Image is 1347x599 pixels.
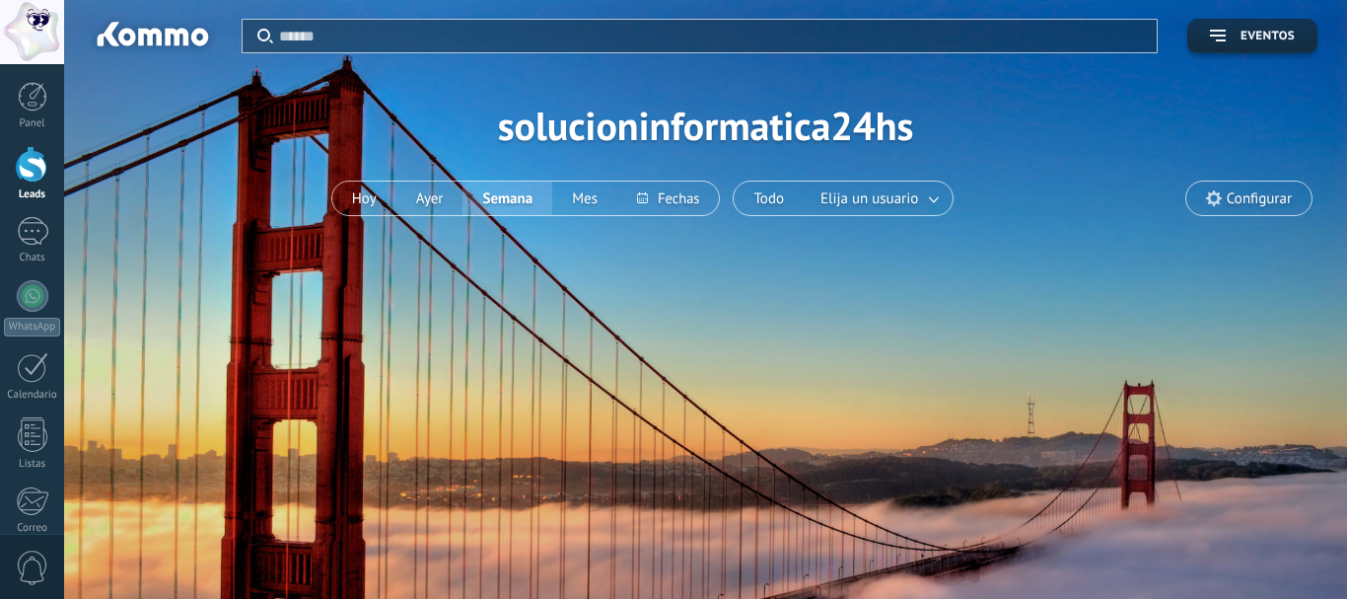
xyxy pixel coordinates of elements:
[816,186,922,212] span: Elija un usuario
[4,458,61,471] div: Listas
[4,522,61,535] div: Correo
[4,117,61,130] div: Panel
[462,182,552,215] button: Semana
[4,188,61,201] div: Leads
[4,318,60,337] div: WhatsApp
[1241,30,1295,43] span: Eventos
[552,182,617,215] button: Mes
[332,182,396,215] button: Hoy
[4,389,61,402] div: Calendario
[1227,190,1292,207] span: Configurar
[4,252,61,264] div: Chats
[396,182,463,215] button: Ayer
[734,182,804,215] button: Todo
[1187,19,1317,53] button: Eventos
[804,182,953,215] button: Elija un usuario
